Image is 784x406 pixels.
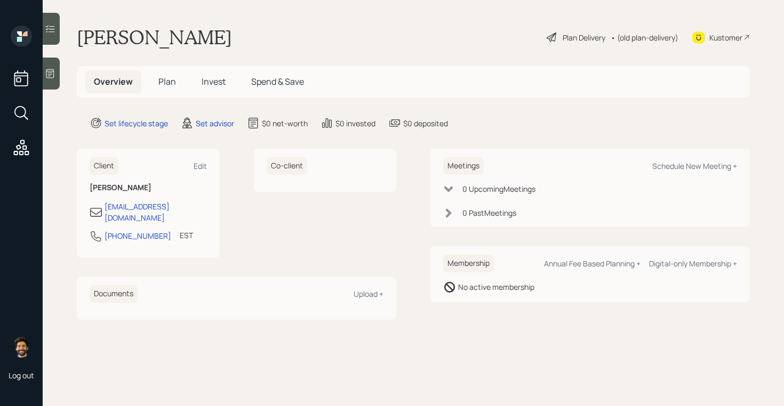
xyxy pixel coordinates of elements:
div: Set lifecycle stage [105,118,168,129]
div: Edit [194,161,207,171]
h6: Meetings [443,157,484,175]
h6: Co-client [267,157,307,175]
div: [EMAIL_ADDRESS][DOMAIN_NAME] [105,201,207,223]
div: [PHONE_NUMBER] [105,230,171,241]
div: 0 Upcoming Meeting s [462,183,535,194]
div: Annual Fee Based Planning + [544,258,641,269]
div: • (old plan-delivery) [611,32,678,43]
div: Set advisor [196,118,234,129]
div: Schedule New Meeting + [652,161,737,171]
div: 0 Past Meeting s [462,207,516,218]
h6: Membership [443,255,494,272]
h6: Documents [90,285,138,303]
div: Log out [9,370,34,380]
div: Plan Delivery [563,32,605,43]
span: Spend & Save [251,76,304,87]
span: Invest [202,76,226,87]
h1: [PERSON_NAME] [77,26,232,49]
span: Plan [158,76,176,87]
div: $0 net-worth [262,118,308,129]
div: EST [180,230,193,241]
div: $0 deposited [403,118,448,129]
div: $0 invested [335,118,375,129]
h6: [PERSON_NAME] [90,183,207,192]
span: Overview [94,76,133,87]
div: Kustomer [709,32,742,43]
h6: Client [90,157,118,175]
div: No active membership [458,281,534,293]
div: Digital-only Membership + [649,258,737,269]
div: Upload + [354,289,383,299]
img: eric-schwartz-headshot.png [11,336,32,358]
